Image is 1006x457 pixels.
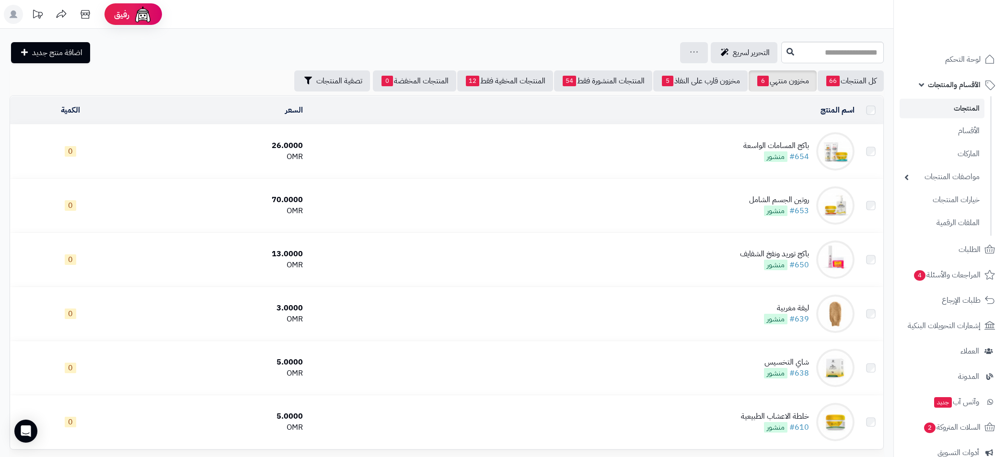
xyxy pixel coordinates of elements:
[945,53,981,66] span: لوحة التحكم
[61,104,80,116] a: الكمية
[924,423,936,433] span: 2
[135,368,303,379] div: OMR
[373,70,456,91] a: المنتجات المخفضة0
[466,76,479,86] span: 12
[65,254,76,265] span: 0
[914,270,925,281] span: 4
[913,268,981,282] span: المراجعات والأسئلة
[934,397,952,408] span: جديد
[135,303,303,314] div: 3.0000
[733,47,770,58] span: التحرير لسريع
[135,314,303,325] div: OMR
[941,24,997,45] img: logo-2.png
[316,75,362,87] span: تصفية المنتجات
[816,349,855,387] img: شاي التخسيس
[114,9,129,20] span: رفيق
[900,167,984,187] a: مواصفات المنتجات
[135,411,303,422] div: 5.0000
[764,260,787,270] span: منشور
[135,260,303,271] div: OMR
[818,70,884,91] a: كل المنتجات66
[740,249,809,260] div: باكج توريد ونفخ الشفايف
[816,132,855,171] img: باكج المسامات الواسعة
[764,303,809,314] div: ليفة مغربية
[789,205,809,217] a: #653
[457,70,553,91] a: المنتجات المخفية فقط12
[294,70,370,91] button: تصفية المنتجات
[135,140,303,151] div: 26.0000
[959,243,981,256] span: الطلبات
[900,390,1000,413] a: وآتس آبجديد
[900,48,1000,71] a: لوحة التحكم
[900,121,984,141] a: الأقسام
[741,411,809,422] div: خلطة الاعشاب الطبيعية
[764,368,787,378] span: منشور
[816,295,855,333] img: ليفة مغربية
[933,395,979,409] span: وآتس آب
[764,151,787,162] span: منشور
[900,340,1000,363] a: العملاء
[135,249,303,260] div: 13.0000
[764,422,787,433] span: منشور
[900,213,984,233] a: الملفات الرقمية
[764,314,787,324] span: منشور
[135,151,303,162] div: OMR
[789,313,809,325] a: #639
[789,259,809,271] a: #650
[900,263,1000,286] a: المراجعات والأسئلة4
[764,206,787,216] span: منشور
[554,70,652,91] a: المنتجات المنشورة فقط54
[816,240,855,279] img: باكج توريد ونفخ الشفايف
[135,194,303,206] div: 70.0000
[382,76,393,86] span: 0
[908,319,981,332] span: إشعارات التحويلات البنكية
[749,70,817,91] a: مخزون منتهي6
[789,422,809,433] a: #610
[900,416,1000,439] a: السلات المتروكة2
[958,370,979,383] span: المدونة
[900,144,984,164] a: الماركات
[960,344,979,358] span: العملاء
[563,76,576,86] span: 54
[900,289,1000,312] a: طلبات الإرجاع
[653,70,748,91] a: مخزون قارب على النفاذ5
[14,420,37,443] div: Open Intercom Messenger
[816,403,855,441] img: خلطة الاعشاب الطبيعية
[900,314,1000,337] a: إشعارات التحويلات البنكية
[821,104,855,116] a: اسم المنتج
[900,238,1000,261] a: الطلبات
[65,308,76,319] span: 0
[757,76,769,86] span: 6
[749,194,809,206] div: روتين الجسم الشامل
[135,422,303,433] div: OMR
[65,417,76,427] span: 0
[923,421,981,434] span: السلات المتروكة
[816,186,855,225] img: روتين الجسم الشامل
[942,294,981,307] span: طلبات الإرجاع
[65,200,76,211] span: 0
[789,367,809,379] a: #638
[900,99,984,118] a: المنتجات
[764,357,809,368] div: شاي التخسيس
[826,76,840,86] span: 66
[900,365,1000,388] a: المدونة
[789,151,809,162] a: #654
[65,146,76,157] span: 0
[135,357,303,368] div: 5.0000
[25,5,49,26] a: تحديثات المنصة
[133,5,152,24] img: ai-face.png
[65,363,76,373] span: 0
[285,104,303,116] a: السعر
[32,47,82,58] span: اضافة منتج جديد
[711,42,777,63] a: التحرير لسريع
[662,76,673,86] span: 5
[900,190,984,210] a: خيارات المنتجات
[11,42,90,63] a: اضافة منتج جديد
[928,78,981,91] span: الأقسام والمنتجات
[743,140,809,151] div: باكج المسامات الواسعة
[135,206,303,217] div: OMR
